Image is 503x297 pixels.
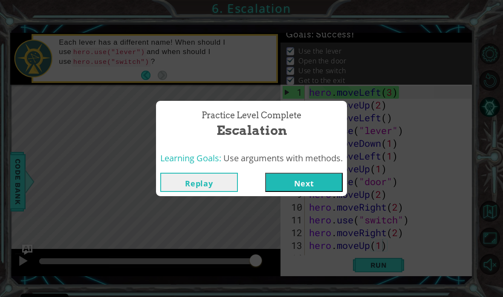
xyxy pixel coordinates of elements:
span: Use arguments with methods. [223,152,343,164]
span: Practice Level Complete [202,109,301,122]
button: Replay [160,173,238,192]
span: Learning Goals: [160,152,221,164]
span: Escalation [217,121,287,140]
button: Next [265,173,343,192]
